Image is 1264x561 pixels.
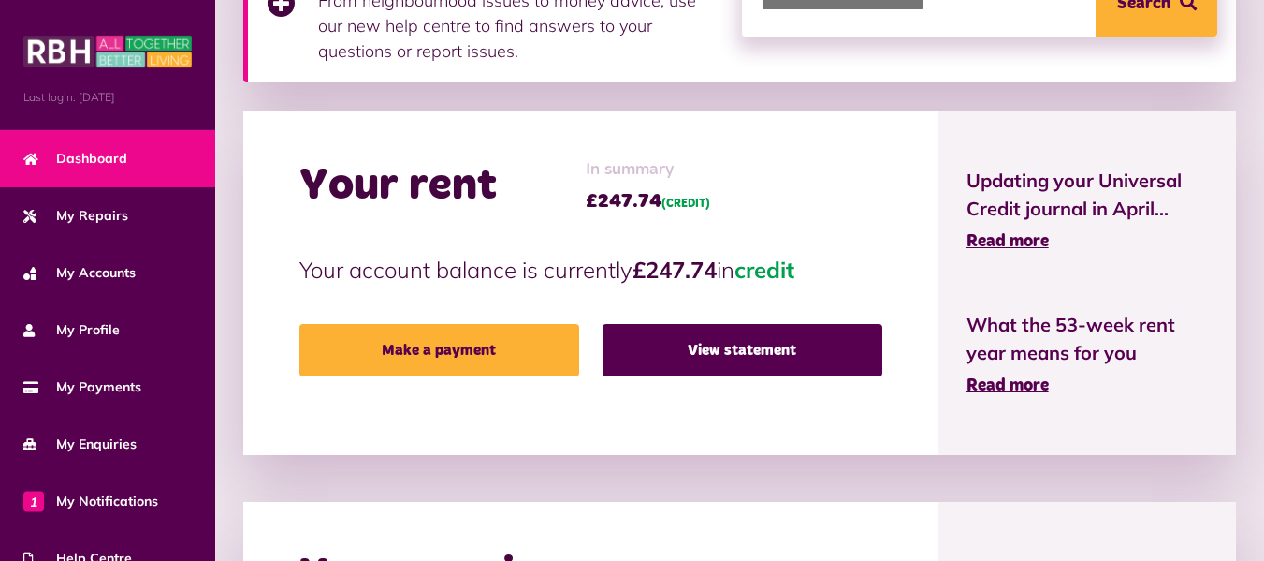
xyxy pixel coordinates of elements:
[966,311,1208,367] span: What the 53-week rent year means for you
[966,233,1049,250] span: Read more
[966,311,1208,399] a: What the 53-week rent year means for you Read more
[23,89,192,106] span: Last login: [DATE]
[23,149,127,169] span: Dashboard
[23,33,192,70] img: MyRBH
[661,199,710,210] span: (CREDIT)
[632,256,717,284] strong: £247.74
[299,253,882,287] p: Your account balance is currently in
[299,324,579,376] a: Make a payment
[966,377,1049,394] span: Read more
[23,491,44,511] span: 1
[966,167,1208,223] span: Updating your Universal Credit journal in April...
[603,324,882,376] a: View statement
[586,157,710,183] span: In summary
[23,492,158,511] span: My Notifications
[734,256,794,284] span: credit
[966,167,1208,255] a: Updating your Universal Credit journal in April... Read more
[23,263,136,283] span: My Accounts
[23,377,141,397] span: My Payments
[299,159,497,214] h2: Your rent
[586,187,710,215] span: £247.74
[23,320,120,340] span: My Profile
[23,435,137,454] span: My Enquiries
[23,206,128,226] span: My Repairs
